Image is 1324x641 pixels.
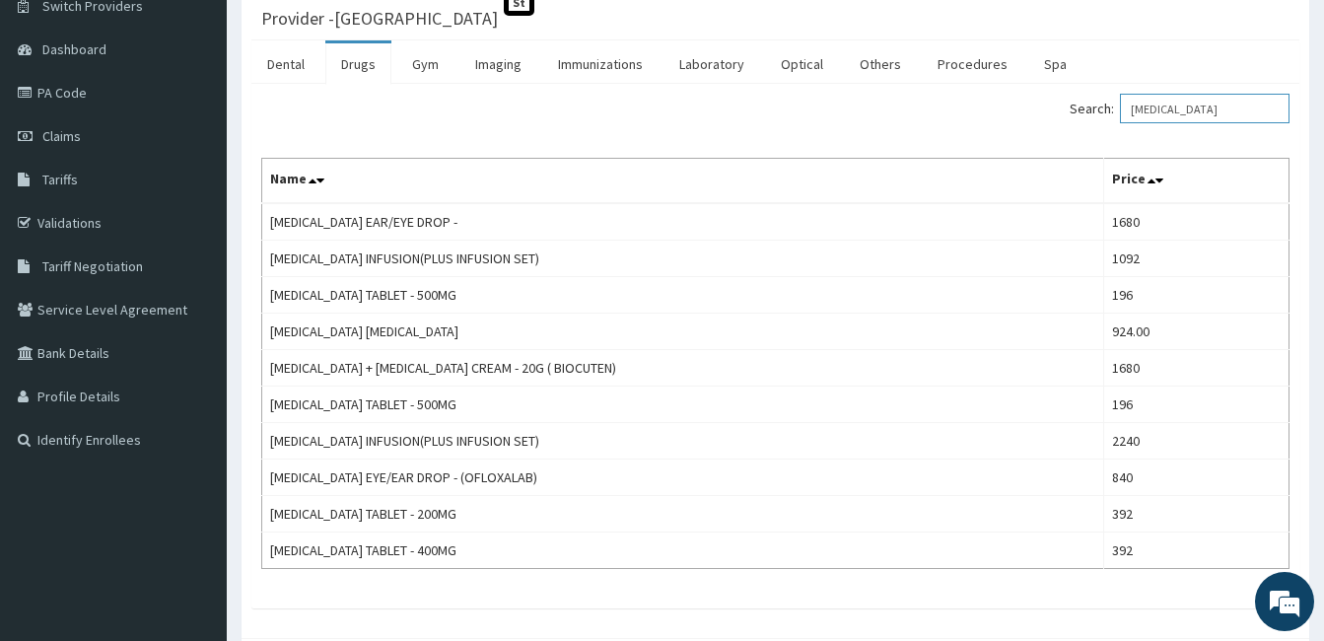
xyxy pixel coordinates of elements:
td: [MEDICAL_DATA] INFUSION(PLUS INFUSION SET) [262,241,1104,277]
a: Imaging [459,43,537,85]
a: Optical [765,43,839,85]
a: Drugs [325,43,391,85]
img: d_794563401_company_1708531726252_794563401 [36,99,80,148]
td: [MEDICAL_DATA] EYE/EAR DROP - (OFLOXALAB) [262,460,1104,496]
td: [MEDICAL_DATA] TABLET - 200MG [262,496,1104,533]
textarea: Type your message and hit 'Enter' [10,430,376,499]
td: 392 [1104,533,1289,569]
td: 196 [1104,387,1289,423]
a: Gym [396,43,454,85]
a: Spa [1028,43,1082,85]
th: Price [1104,159,1289,204]
label: Search: [1070,94,1289,123]
div: Minimize live chat window [323,10,371,57]
div: Chat with us now [103,110,331,136]
td: 1680 [1104,203,1289,241]
td: [MEDICAL_DATA] TABLET - 500MG [262,387,1104,423]
a: Others [844,43,917,85]
span: We're online! [114,194,272,393]
td: 1680 [1104,350,1289,387]
td: [MEDICAL_DATA] EAR/EYE DROP - [262,203,1104,241]
td: [MEDICAL_DATA] + [MEDICAL_DATA] CREAM - 20G ( BIOCUTEN) [262,350,1104,387]
td: 196 [1104,277,1289,314]
span: Claims [42,127,81,145]
td: 1092 [1104,241,1289,277]
th: Name [262,159,1104,204]
span: Tariffs [42,171,78,188]
a: Dental [251,43,320,85]
td: [MEDICAL_DATA] INFUSION(PLUS INFUSION SET) [262,423,1104,460]
td: [MEDICAL_DATA] [MEDICAL_DATA] [262,314,1104,350]
h3: Provider - [GEOGRAPHIC_DATA] [261,10,498,28]
a: Procedures [922,43,1023,85]
td: 924.00 [1104,314,1289,350]
a: Laboratory [663,43,760,85]
td: [MEDICAL_DATA] TABLET - 500MG [262,277,1104,314]
td: 2240 [1104,423,1289,460]
td: [MEDICAL_DATA] TABLET - 400MG [262,533,1104,569]
td: 392 [1104,496,1289,533]
span: Dashboard [42,40,106,58]
span: Tariff Negotiation [42,257,143,275]
input: Search: [1120,94,1289,123]
td: 840 [1104,460,1289,496]
a: Immunizations [542,43,659,85]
